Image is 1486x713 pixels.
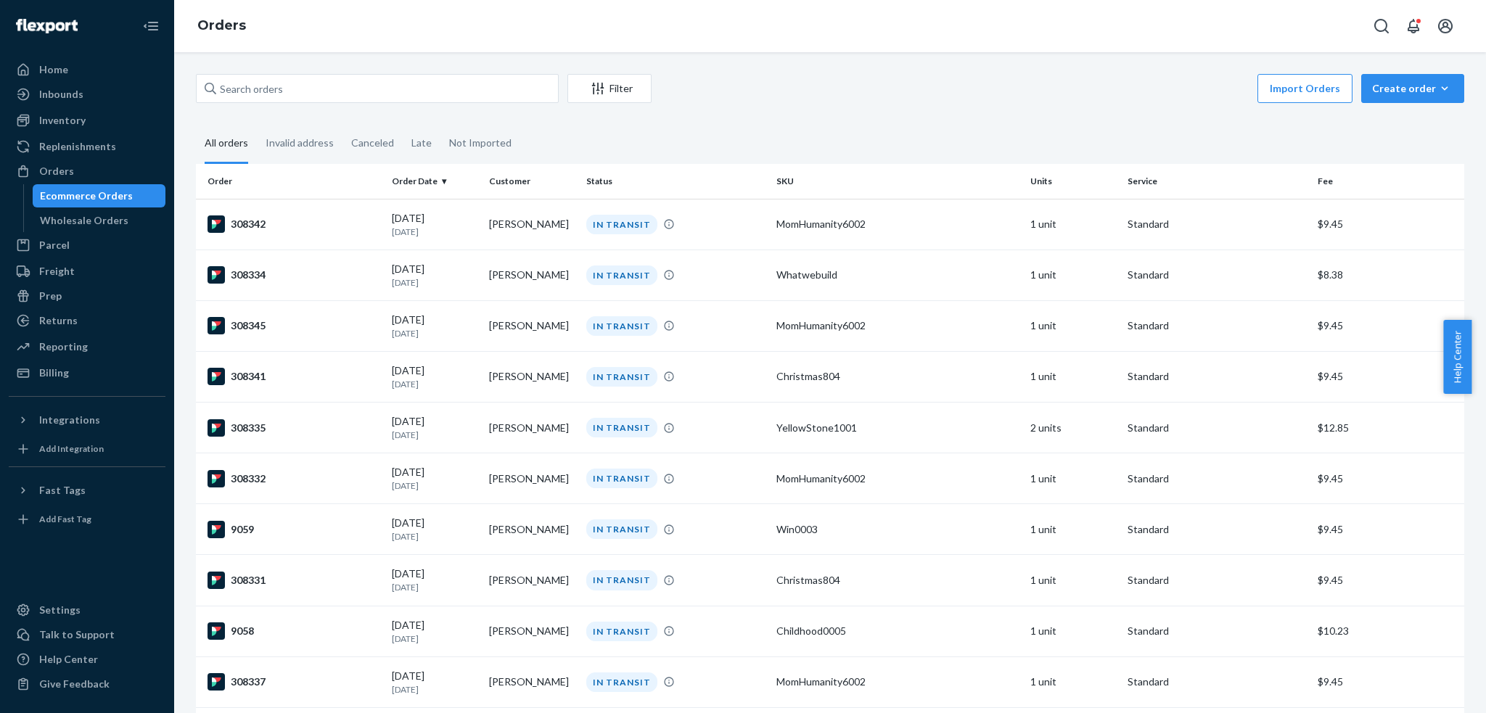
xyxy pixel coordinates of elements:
[208,317,380,334] div: 308345
[1312,453,1464,504] td: $9.45
[197,17,246,33] a: Orders
[483,199,580,250] td: [PERSON_NAME]
[1257,74,1352,103] button: Import Orders
[776,318,1019,333] div: MomHumanity6002
[586,418,657,437] div: IN TRANSIT
[776,675,1019,689] div: MomHumanity6002
[392,581,477,593] p: [DATE]
[586,469,657,488] div: IN TRANSIT
[33,184,166,207] a: Ecommerce Orders
[39,677,110,691] div: Give Feedback
[9,623,165,646] a: Talk to Support
[266,124,334,162] div: Invalid address
[208,572,380,589] div: 308331
[411,124,432,162] div: Late
[9,58,165,81] a: Home
[1128,522,1306,537] p: Standard
[586,622,657,641] div: IN TRANSIT
[9,335,165,358] a: Reporting
[1312,164,1464,199] th: Fee
[392,465,477,492] div: [DATE]
[392,479,477,492] p: [DATE]
[33,209,166,232] a: Wholesale Orders
[1025,164,1122,199] th: Units
[1312,199,1464,250] td: $9.45
[1312,403,1464,453] td: $12.85
[1025,453,1122,504] td: 1 unit
[1312,300,1464,351] td: $9.45
[39,264,75,279] div: Freight
[1128,369,1306,384] p: Standard
[136,12,165,41] button: Close Navigation
[1312,656,1464,707] td: $9.45
[1025,606,1122,656] td: 1 unit
[1312,606,1464,656] td: $10.23
[392,683,477,696] p: [DATE]
[39,603,81,617] div: Settings
[39,87,83,102] div: Inbounds
[776,268,1019,282] div: Whatwebuild
[392,618,477,645] div: [DATE]
[449,124,512,162] div: Not Imported
[208,419,380,437] div: 308335
[39,627,115,642] div: Talk to Support
[39,139,116,154] div: Replenishments
[39,513,91,525] div: Add Fast Tag
[1025,300,1122,351] td: 1 unit
[392,262,477,289] div: [DATE]
[1128,471,1306,486] p: Standard
[483,606,580,656] td: [PERSON_NAME]
[392,276,477,289] p: [DATE]
[392,313,477,339] div: [DATE]
[776,369,1019,384] div: Christmas804
[1312,250,1464,300] td: $8.38
[208,215,380,233] div: 308342
[1128,268,1306,282] p: Standard
[483,403,580,453] td: [PERSON_NAME]
[483,300,580,351] td: [PERSON_NAME]
[208,622,380,640] div: 9058
[208,521,380,538] div: 9059
[392,632,477,645] p: [DATE]
[568,81,651,96] div: Filter
[392,378,477,390] p: [DATE]
[39,164,74,178] div: Orders
[392,669,477,696] div: [DATE]
[567,74,652,103] button: Filter
[9,648,165,671] a: Help Center
[39,339,88,354] div: Reporting
[1443,320,1471,394] button: Help Center
[586,672,657,692] div: IN TRANSIT
[483,504,580,555] td: [PERSON_NAME]
[39,238,70,252] div: Parcel
[489,175,575,187] div: Customer
[1122,164,1312,199] th: Service
[1128,573,1306,588] p: Standard
[39,483,86,498] div: Fast Tags
[39,313,78,328] div: Returns
[586,519,657,539] div: IN TRANSIT
[9,437,165,461] a: Add Integration
[1128,318,1306,333] p: Standard
[9,109,165,132] a: Inventory
[9,135,165,158] a: Replenishments
[9,479,165,502] button: Fast Tags
[586,367,657,387] div: IN TRANSIT
[9,508,165,531] a: Add Fast Tag
[1312,351,1464,402] td: $9.45
[483,351,580,402] td: [PERSON_NAME]
[9,672,165,696] button: Give Feedback
[776,573,1019,588] div: Christmas804
[39,652,98,667] div: Help Center
[9,260,165,283] a: Freight
[392,363,477,390] div: [DATE]
[1128,217,1306,231] p: Standard
[1431,12,1460,41] button: Open account menu
[39,366,69,380] div: Billing
[208,266,380,284] div: 308334
[392,566,477,593] div: [DATE]
[392,327,477,339] p: [DATE]
[586,265,657,285] div: IN TRANSIT
[186,5,258,47] ol: breadcrumbs
[1025,504,1122,555] td: 1 unit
